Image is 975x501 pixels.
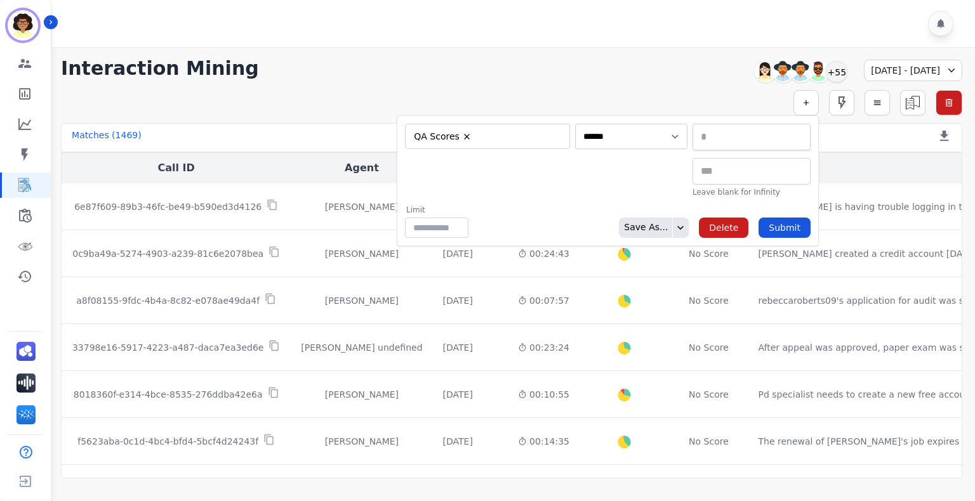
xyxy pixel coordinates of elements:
[406,205,468,215] label: Limit
[689,435,729,448] div: No Score
[76,294,260,307] p: a8f08155-9fdc-4b4a-8c82-e078ae49da4f
[759,218,811,238] button: Submit
[301,341,422,354] div: [PERSON_NAME] undefined
[462,132,472,141] button: Remove QA Scores
[158,160,195,176] button: Call ID
[443,294,473,307] div: [DATE]
[619,218,668,238] div: Save As...
[443,247,473,260] div: [DATE]
[301,247,422,260] div: [PERSON_NAME]
[689,388,729,401] div: No Score
[443,341,473,354] div: [DATE]
[518,247,569,260] div: 00:24:43
[345,160,379,176] button: Agent
[410,131,476,143] li: QA Scores
[8,10,38,41] img: Bordered avatar
[518,435,569,448] div: 00:14:35
[699,218,748,238] button: Delete
[693,187,811,197] div: Leave blank for Infinity
[301,435,422,448] div: [PERSON_NAME]
[72,129,142,146] div: Matches ( 1469 )
[301,200,422,213] div: [PERSON_NAME]
[301,388,422,401] div: [PERSON_NAME]
[518,294,569,307] div: 00:07:57
[689,341,729,354] div: No Score
[408,129,562,144] ul: selected options
[443,388,473,401] div: [DATE]
[518,388,569,401] div: 00:10:55
[61,57,259,80] h1: Interaction Mining
[689,247,729,260] div: No Score
[301,294,422,307] div: [PERSON_NAME]
[518,341,569,354] div: 00:23:24
[72,247,263,260] p: 0c9ba49a-5274-4903-a239-81c6e2078bea
[74,200,262,213] p: 6e87f609-89b3-46fc-be49-b590ed3d4126
[72,341,264,354] p: 33798e16-5917-4223-a487-daca7ea3ed6e
[689,294,729,307] div: No Score
[443,435,473,448] div: [DATE]
[826,61,847,82] div: +55
[864,60,962,81] div: [DATE] - [DATE]
[77,435,258,448] p: f5623aba-0c1d-4bc4-bfd4-5bcf4d24243f
[74,388,263,401] p: 8018360f-e314-4bce-8535-276ddba42e6a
